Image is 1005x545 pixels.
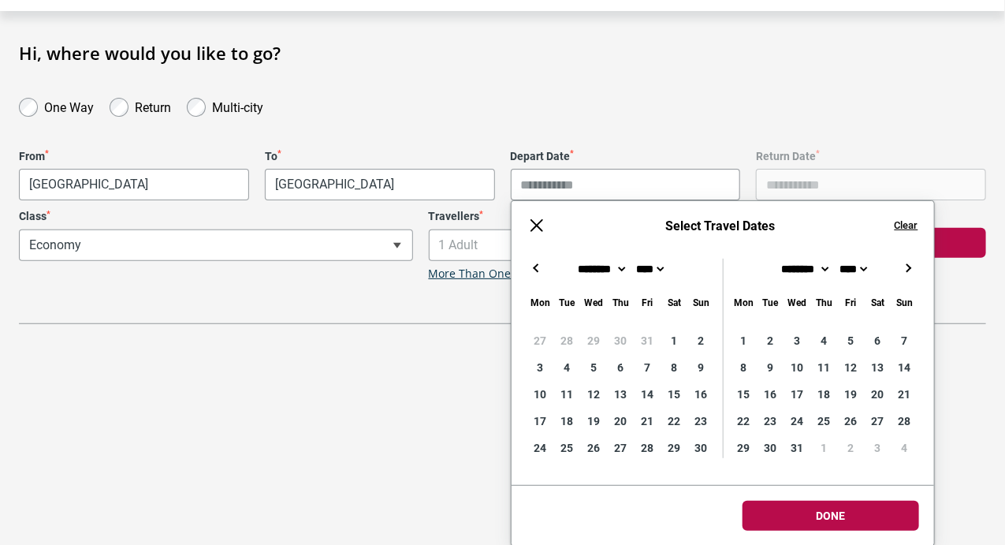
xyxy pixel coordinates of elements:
div: 6 [608,354,635,381]
div: Friday [635,293,661,312]
div: 13 [608,381,635,408]
div: 1 [811,435,838,461]
div: 27 [608,435,635,461]
div: 30 [757,435,784,461]
div: 27 [527,327,554,354]
div: 16 [757,381,784,408]
div: 5 [581,354,608,381]
div: Monday [527,293,554,312]
div: Thursday [811,293,838,312]
div: 19 [838,381,865,408]
label: Travellers [429,210,823,223]
label: Return [135,96,171,115]
label: One Way [44,96,94,115]
div: 12 [581,381,608,408]
div: Saturday [661,293,688,312]
div: 17 [527,408,554,435]
h1: Hi, where would you like to go? [19,43,986,63]
a: More Than One Traveller? [429,267,566,281]
div: 15 [731,381,757,408]
div: 7 [891,327,918,354]
div: 6 [865,327,891,354]
span: Ho Chi Minh City, Vietnam [265,169,495,200]
h6: Select Travel Dates [562,218,879,233]
div: Monday [731,293,757,312]
button: Clear [895,218,918,233]
div: 3 [784,327,811,354]
label: From [19,150,249,163]
div: 5 [838,327,865,354]
div: Tuesday [757,293,784,312]
span: Economy [20,230,412,260]
div: 27 [865,408,891,435]
div: 21 [891,381,918,408]
div: 7 [635,354,661,381]
span: Melbourne, Australia [19,169,249,200]
div: 11 [811,354,838,381]
div: 28 [554,327,581,354]
div: 11 [554,381,581,408]
div: 29 [731,435,757,461]
div: Wednesday [784,293,811,312]
div: 1 [661,327,688,354]
span: Economy [19,230,413,261]
div: 23 [757,408,784,435]
div: 9 [757,354,784,381]
div: 4 [811,327,838,354]
div: 9 [688,354,715,381]
div: 31 [635,327,661,354]
div: 2 [757,327,784,354]
div: 13 [865,354,891,381]
div: 2 [838,435,865,461]
div: 10 [527,381,554,408]
div: Thursday [608,293,635,312]
div: 17 [784,381,811,408]
div: 4 [554,354,581,381]
div: 31 [784,435,811,461]
div: 8 [661,354,688,381]
label: To [265,150,495,163]
div: 26 [581,435,608,461]
div: 19 [581,408,608,435]
span: 1 Adult [430,230,822,260]
div: 1 [731,327,757,354]
div: 29 [661,435,688,461]
div: 20 [865,381,891,408]
div: 29 [581,327,608,354]
div: 18 [811,381,838,408]
div: 28 [891,408,918,435]
div: 3 [865,435,891,461]
label: Depart Date [511,150,741,163]
button: → [899,259,918,278]
div: 3 [527,354,554,381]
div: 14 [891,354,918,381]
div: 30 [688,435,715,461]
div: Saturday [865,293,891,312]
div: 30 [608,327,635,354]
div: 4 [891,435,918,461]
div: 10 [784,354,811,381]
span: Ho Chi Minh City, Vietnam [266,170,494,200]
div: 24 [527,435,554,461]
span: Melbourne, Australia [20,170,248,200]
div: 21 [635,408,661,435]
div: 25 [554,435,581,461]
div: Tuesday [554,293,581,312]
div: 14 [635,381,661,408]
div: 23 [688,408,715,435]
div: 24 [784,408,811,435]
div: Wednesday [581,293,608,312]
div: 26 [838,408,865,435]
div: 28 [635,435,661,461]
div: 15 [661,381,688,408]
div: 12 [838,354,865,381]
div: 20 [608,408,635,435]
div: 22 [731,408,757,435]
div: 22 [661,408,688,435]
div: 25 [811,408,838,435]
div: 16 [688,381,715,408]
span: 1 Adult [429,230,823,261]
label: Class [19,210,413,223]
button: ← [527,259,546,278]
div: Sunday [688,293,715,312]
